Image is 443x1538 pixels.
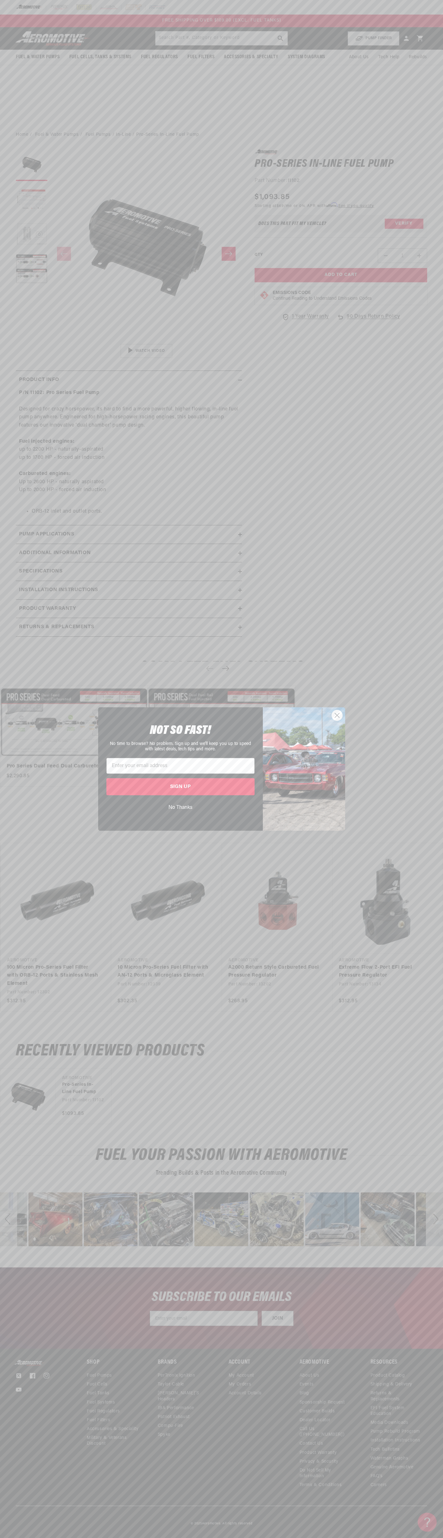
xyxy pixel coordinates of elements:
button: No Thanks [106,802,255,814]
span: No time to browse? No problem. Sign up and we'll keep you up to speed with latest deals, tech tip... [110,741,251,752]
span: NOT SO FAST! [150,724,211,737]
input: Enter your email address [106,758,255,774]
button: Close dialog [332,710,343,721]
button: SIGN UP [106,778,255,795]
img: 85cdd541-2605-488b-b08c-a5ee7b438a35.jpeg [263,707,345,831]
